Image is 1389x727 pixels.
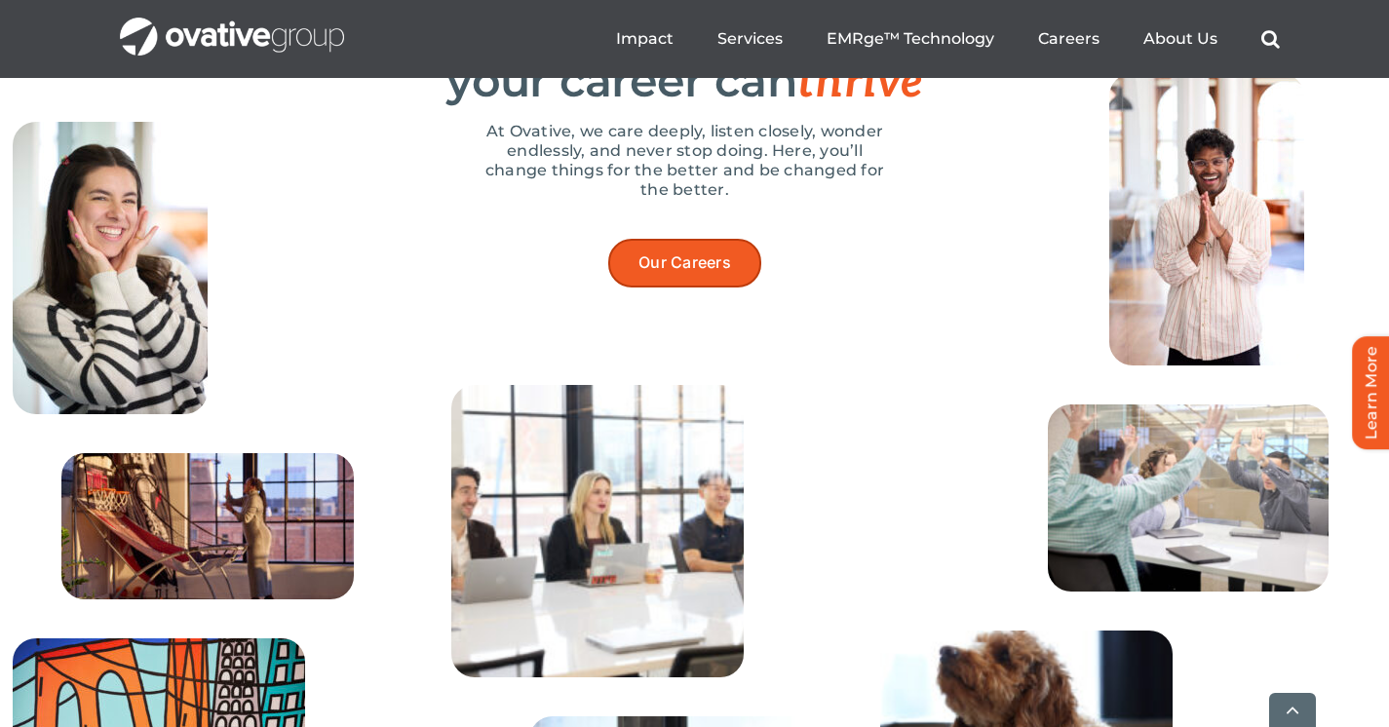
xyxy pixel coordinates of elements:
img: Home – Careers 1 [61,453,354,599]
span: thrive [797,56,923,110]
a: OG_Full_horizontal_WHT [120,16,344,34]
a: Impact [616,29,674,49]
h2: Where both you and your career can [91,8,1280,107]
a: Services [717,29,783,49]
a: Search [1261,29,1280,49]
nav: Menu [616,8,1280,70]
a: EMRge™ Technology [827,29,994,49]
a: Our Careers [608,239,761,287]
img: Home – Careers 4 [1048,404,1329,592]
span: Our Careers [638,253,731,272]
img: Home – Careers 5 [451,385,744,677]
p: At Ovative, we care deeply, listen closely, wonder endlessly, and never stop doing. Here, you’ll ... [481,122,890,200]
a: Careers [1038,29,1100,49]
a: About Us [1143,29,1217,49]
img: Home – Careers 10 [1109,73,1304,365]
img: Home – Careers 9 [13,122,208,414]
